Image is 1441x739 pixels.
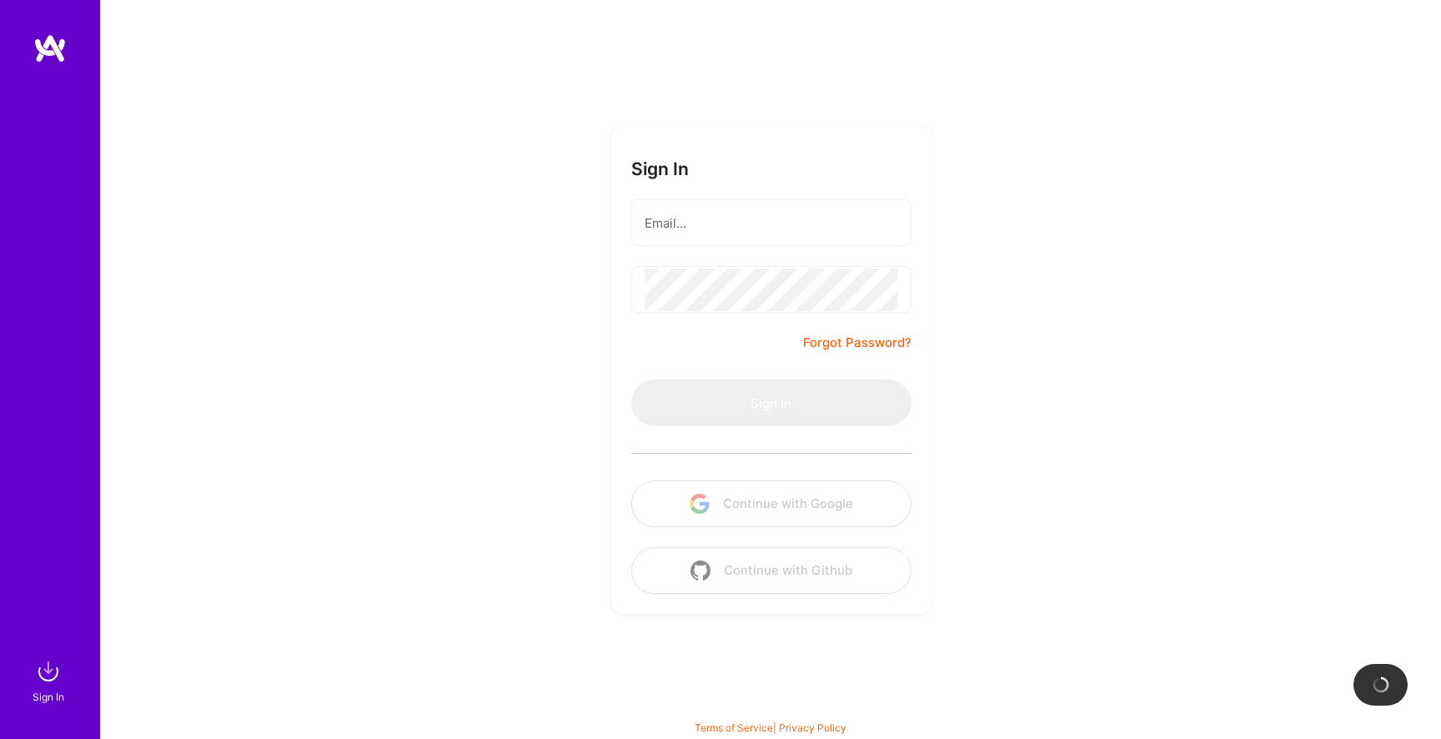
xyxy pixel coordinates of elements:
img: icon [690,561,710,581]
img: logo [33,33,67,63]
img: sign in [32,655,65,688]
a: Forgot Password? [803,333,911,353]
a: sign inSign In [35,655,65,706]
button: Continue with Google [631,480,911,527]
div: Sign In [33,688,64,706]
input: Email... [645,202,898,244]
button: Sign In [631,380,911,426]
span: | [695,721,846,734]
h3: Sign In [631,158,689,179]
img: icon [690,494,710,514]
button: Continue with Github [631,547,911,594]
a: Privacy Policy [779,721,846,734]
img: loading [1373,676,1389,693]
div: © 2025 ATeams Inc., All rights reserved. [100,689,1441,731]
a: Terms of Service [695,721,773,734]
